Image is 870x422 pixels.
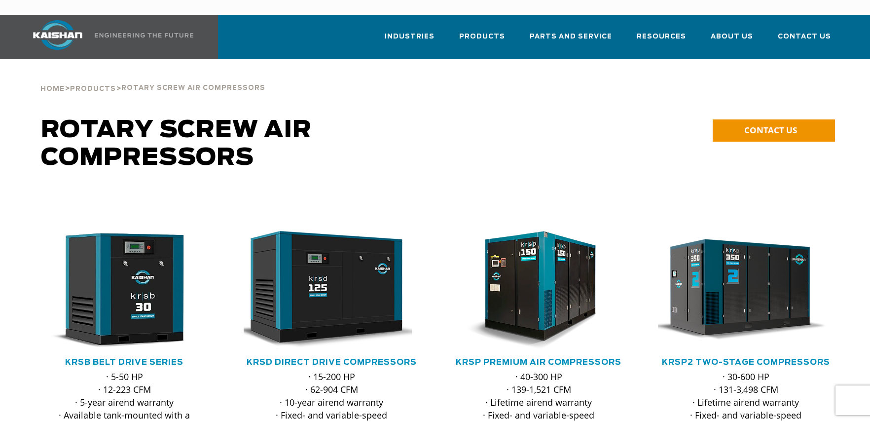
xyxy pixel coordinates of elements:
span: CONTACT US [744,124,797,136]
a: Parts and Service [530,24,612,57]
span: Rotary Screw Air Compressors [41,118,312,170]
span: Products [459,31,505,42]
span: Industries [385,31,435,42]
a: Products [70,84,116,93]
div: krsp350 [658,231,834,349]
img: krsd125 [236,231,412,349]
img: krsp350 [651,231,826,349]
div: krsb30 [36,231,212,349]
a: Industries [385,24,435,57]
a: KRSP2 Two-Stage Compressors [662,358,830,366]
a: Products [459,24,505,57]
img: Engineering the future [95,33,193,38]
span: Resources [637,31,686,42]
span: About Us [711,31,753,42]
span: Rotary Screw Air Compressors [121,85,265,91]
div: krsd125 [244,231,419,349]
a: About Us [711,24,753,57]
img: kaishan logo [21,20,95,50]
span: Contact Us [778,31,831,42]
img: krsb30 [29,231,205,349]
a: KRSB Belt Drive Series [65,358,183,366]
span: Parts and Service [530,31,612,42]
span: Products [70,86,116,92]
span: Home [40,86,65,92]
div: > > [40,59,265,97]
a: KRSP Premium Air Compressors [456,358,621,366]
a: CONTACT US [713,119,835,142]
a: Kaishan USA [21,15,195,59]
div: krsp150 [451,231,626,349]
img: krsp150 [443,231,619,349]
a: Resources [637,24,686,57]
a: Contact Us [778,24,831,57]
a: Home [40,84,65,93]
a: KRSD Direct Drive Compressors [247,358,417,366]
